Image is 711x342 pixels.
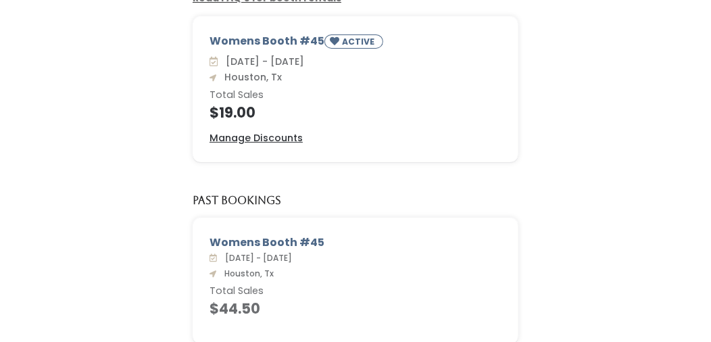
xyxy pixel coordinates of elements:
[210,235,501,251] div: Womens Booth #45
[210,301,501,316] h4: $44.50
[210,105,501,120] h4: $19.00
[342,36,377,47] small: ACTIVE
[210,131,303,145] a: Manage Discounts
[210,33,501,54] div: Womens Booth #45
[220,252,292,264] span: [DATE] - [DATE]
[219,268,274,279] span: Houston, Tx
[219,70,282,84] span: Houston, Tx
[210,90,501,101] h6: Total Sales
[220,55,304,68] span: [DATE] - [DATE]
[193,195,281,207] h5: Past Bookings
[210,286,501,297] h6: Total Sales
